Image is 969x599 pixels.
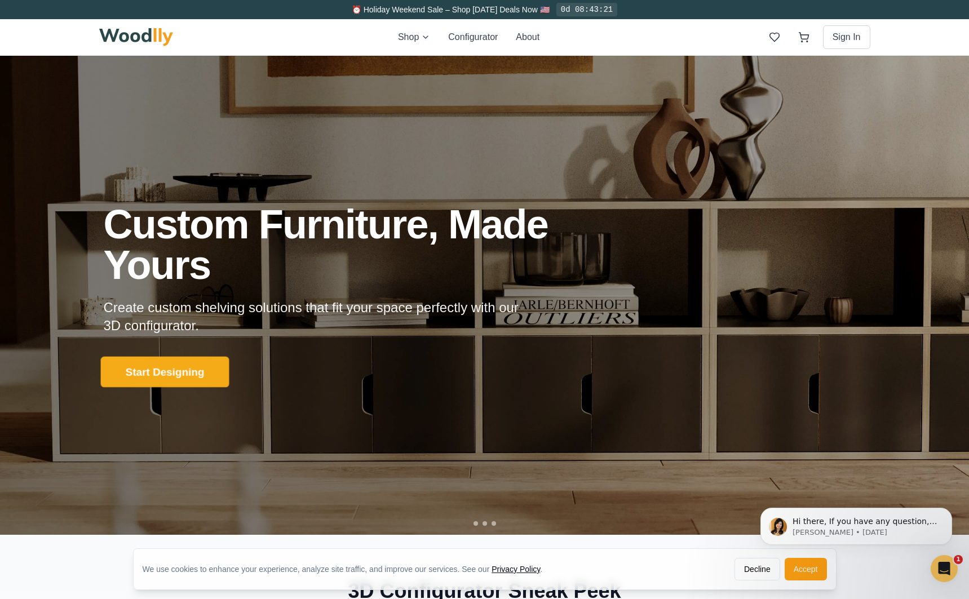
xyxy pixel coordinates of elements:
[352,5,550,14] span: ⏰ Holiday Weekend Sale – Shop [DATE] Deals Now 🇺🇸
[744,484,969,569] iframe: Intercom notifications message
[143,563,552,575] div: We use cookies to enhance your experience, analyze site traffic, and improve our services. See our .
[931,555,958,582] iframe: Intercom live chat
[492,565,540,574] a: Privacy Policy
[100,357,229,388] button: Start Designing
[823,25,870,49] button: Sign In
[954,555,963,564] span: 1
[448,30,498,44] button: Configurator
[516,30,539,44] button: About
[398,30,430,44] button: Shop
[785,558,827,580] button: Accept
[556,3,617,16] div: 0d 08:43:21
[735,558,780,580] button: Decline
[99,28,174,46] img: Woodlly
[104,204,609,285] h1: Custom Furniture, Made Yours
[104,299,537,335] p: Create custom shelving solutions that fit your space perfectly with our 3D configurator.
